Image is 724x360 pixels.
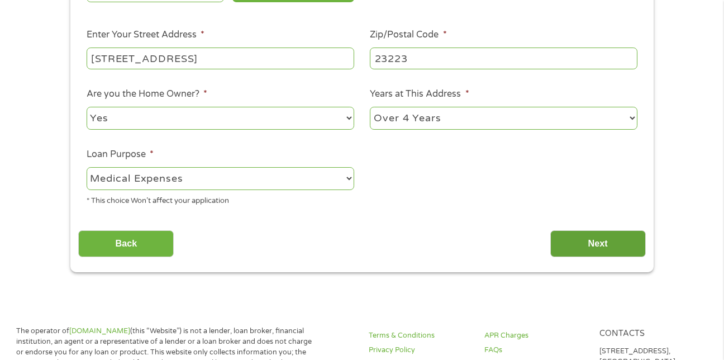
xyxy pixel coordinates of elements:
a: Terms & Conditions [369,330,470,341]
label: Enter Your Street Address [87,29,204,41]
h4: Contacts [599,329,701,339]
label: Years at This Address [370,88,469,100]
input: Back [78,230,174,258]
label: Zip/Postal Code [370,29,446,41]
a: APR Charges [484,330,586,341]
a: Privacy Policy [369,345,470,356]
a: [DOMAIN_NAME] [69,326,130,335]
input: Next [550,230,646,258]
input: 1 Main Street [87,48,354,69]
a: FAQs [484,345,586,356]
label: Loan Purpose [87,149,154,160]
label: Are you the Home Owner? [87,88,207,100]
div: * This choice Won’t affect your application [87,192,354,207]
